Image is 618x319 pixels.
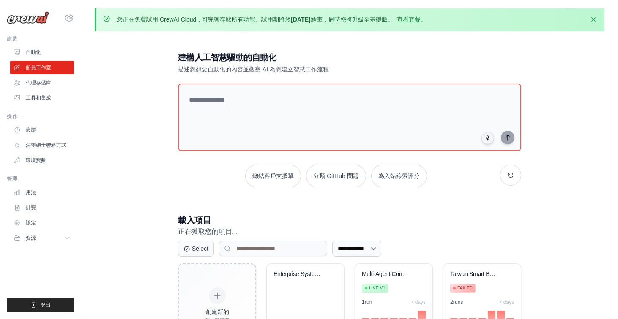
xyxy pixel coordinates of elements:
a: 船員工作室 [10,61,74,74]
font: 建構人工智慧驅動的自動化 [178,53,276,62]
font: 分類 GitHub 問題 [313,173,358,179]
button: 資源 [10,231,74,245]
font: 環境變數 [26,157,46,163]
div: Day 1: 0 executions [450,318,458,319]
img: 標識 [7,11,49,24]
button: 獲取新建議 [500,165,521,186]
font: 正在獲取您的項目... [178,228,238,235]
font: 為入站線索評分 [378,173,420,179]
div: 1 run [362,299,372,305]
font: 載入項目 [178,216,211,225]
a: 痕跡 [10,123,74,137]
div: Day 2: 0 executions [371,318,379,319]
div: Enterprise System Construction Automation [273,270,325,278]
font: 建造 [7,36,17,42]
button: 總結客戶支援單 [245,165,301,187]
span: Failed [457,285,473,292]
a: 自動化 [10,46,74,59]
font: 自動化 [26,49,41,55]
font: 創建新的 [205,308,229,315]
font: 管理 [7,176,17,182]
div: Activity over last 7 days [362,309,426,319]
div: Day 2: 0 executions [459,318,467,319]
font: 設定 [26,220,36,226]
div: Day 4: 0 executions [390,318,397,319]
font: 用法 [26,189,36,195]
button: Select [178,241,214,257]
div: Day 1: 0 executions [362,318,369,319]
div: 7 days [499,299,514,305]
div: Day 3: 0 executions [469,318,476,319]
font: 工具和集成 [26,95,51,101]
div: Day 5: 1 executions [488,311,495,319]
a: 用法 [10,186,74,199]
span: Live v1 [369,285,385,292]
font: 船員工作室 [26,65,51,70]
div: 7 days [411,299,426,305]
div: Activity over last 7 days [450,309,514,319]
a: 法學碩士聯絡方式 [10,138,74,152]
font: 資源 [26,235,36,241]
button: 為入站線索評分 [371,165,427,187]
div: Day 6: 0 executions [409,318,416,319]
a: 環境變數 [10,154,74,167]
div: Multi-Agent Consensus Real Estate Investment Decision System [362,270,413,278]
font: 計費 [26,205,36,211]
font: 描述您想要自動化的內容並觀察 AI 為您建立智慧工作流程 [178,66,329,73]
div: Taiwan Smart Beverage Machine Investment - Optimized [450,270,501,278]
font: 痕跡 [26,127,36,133]
font: [DATE] [291,16,310,23]
font: 法學碩士聯絡方式 [26,142,66,148]
font: 操作 [7,114,17,119]
button: 點擊說出您的自動化想法 [481,132,494,144]
a: 設定 [10,216,74,230]
div: Day 4: 0 executions [478,318,486,319]
font: 總結客戶支援單 [252,173,294,179]
div: Day 5: 0 executions [399,318,407,319]
div: Day 7: 0 executions [506,318,514,319]
a: 工具和集成 [10,91,74,105]
div: 2 run s [450,299,463,305]
button: 登出 [7,298,74,312]
div: Day 3: 0 executions [380,318,388,319]
div: Day 6: 1 executions [497,311,505,319]
font: 。 [421,16,427,23]
font: 登出 [41,302,51,308]
button: 分類 GitHub 問題 [306,165,366,187]
a: 查看套餐 [397,16,421,23]
a: 代理存儲庫 [10,76,74,89]
div: Day 7: 1 executions [418,311,426,319]
font: 您正在免費試用 CrewAI Cloud，可完整存取所有功能。試用期將於 [117,16,291,23]
font: 結束，屆時您將升級至基礎版。 [311,16,394,23]
font: 代理存儲庫 [26,80,51,86]
a: 計費 [10,201,74,214]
